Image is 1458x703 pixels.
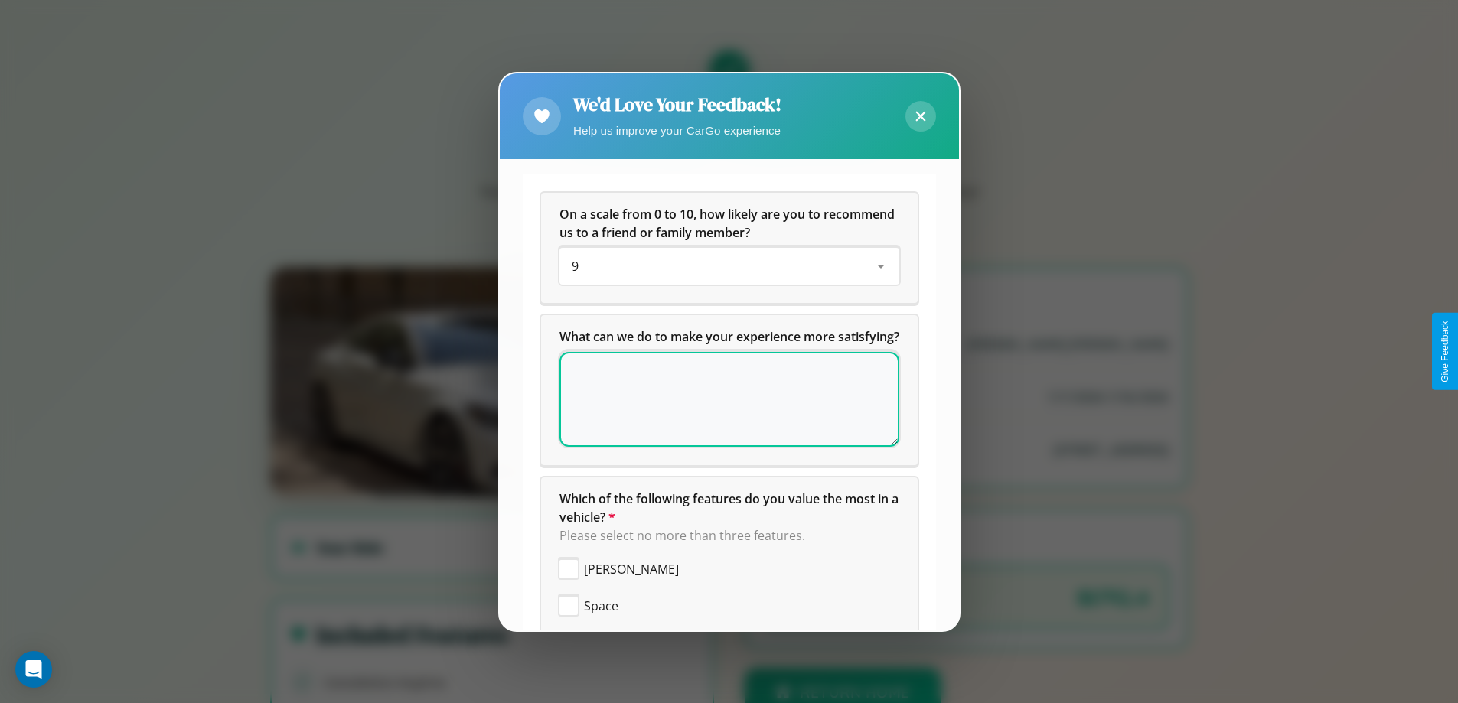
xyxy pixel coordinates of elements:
[15,651,52,688] div: Open Intercom Messenger
[559,248,899,285] div: On a scale from 0 to 10, how likely are you to recommend us to a friend or family member?
[559,527,805,544] span: Please select no more than three features.
[573,92,781,117] h2: We'd Love Your Feedback!
[559,206,898,241] span: On a scale from 0 to 10, how likely are you to recommend us to a friend or family member?
[572,258,579,275] span: 9
[559,205,899,242] h5: On a scale from 0 to 10, how likely are you to recommend us to a friend or family member?
[584,560,679,578] span: [PERSON_NAME]
[559,490,902,526] span: Which of the following features do you value the most in a vehicle?
[541,193,918,303] div: On a scale from 0 to 10, how likely are you to recommend us to a friend or family member?
[559,328,899,345] span: What can we do to make your experience more satisfying?
[584,597,618,615] span: Space
[573,120,781,141] p: Help us improve your CarGo experience
[1440,321,1450,382] div: Give Feedback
